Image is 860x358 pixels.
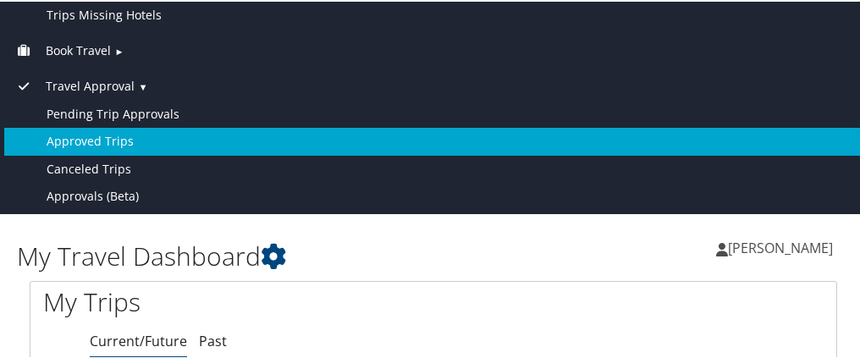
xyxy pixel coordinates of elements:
span: ▼ [138,79,147,91]
a: Book Travel [13,41,111,57]
h1: My Trips [43,283,421,318]
h1: My Travel Dashboard [17,237,433,273]
span: [PERSON_NAME] [728,237,833,256]
a: Travel Approval [13,76,135,92]
span: Travel Approval [46,75,135,94]
span: Book Travel [46,40,111,58]
a: Current/Future [90,330,187,349]
span: ► [114,43,124,56]
a: [PERSON_NAME] [716,221,850,272]
a: Past [199,330,227,349]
